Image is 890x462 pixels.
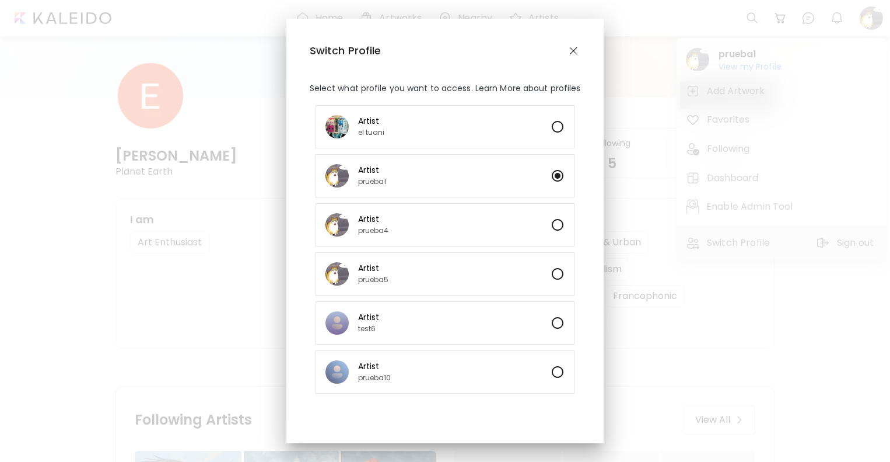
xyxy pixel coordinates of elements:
h4: Artist [358,362,380,371]
h6: Select what profile you want to access. Learn More about profiles [310,83,581,93]
button: close [567,42,580,60]
h4: Artist [358,214,380,224]
h5: test6 [358,324,380,334]
h5: prueba5 [358,275,388,284]
h4: Artist [358,263,380,273]
h5: el tuani [358,128,384,137]
h4: Artist [358,165,380,175]
h4: Switch Profile [310,42,381,60]
h5: prueba10 [358,373,391,383]
h5: prueba4 [358,226,388,235]
h4: Artist [358,312,380,322]
img: close [570,47,577,55]
h4: Artist [358,116,380,126]
h5: prueba1 [358,177,386,186]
